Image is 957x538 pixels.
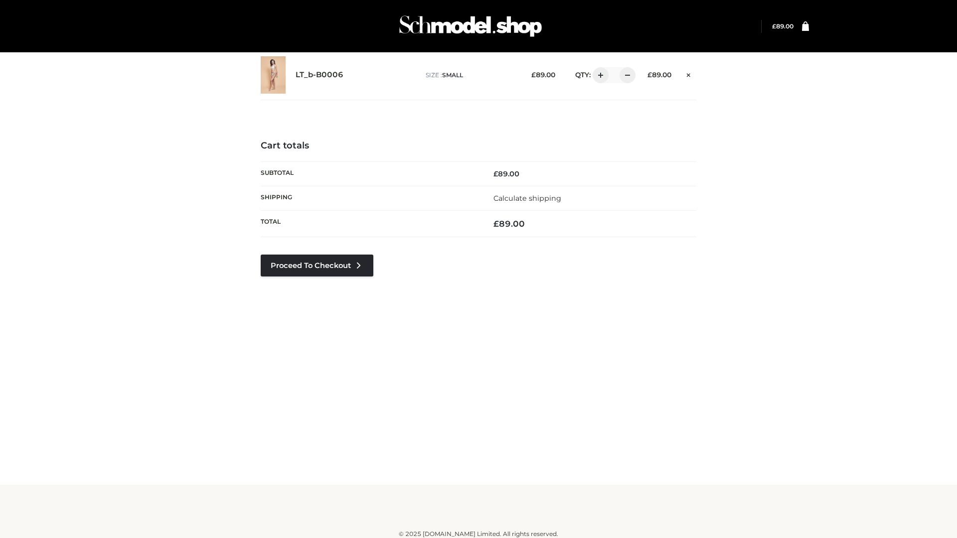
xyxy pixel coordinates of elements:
bdi: 89.00 [772,22,794,30]
a: Proceed to Checkout [261,255,373,276]
bdi: 89.00 [493,169,519,178]
th: Subtotal [261,161,478,186]
a: Remove this item [681,67,696,80]
a: LT_b-B0006 [296,70,343,80]
a: Calculate shipping [493,194,561,203]
div: QTY: [565,67,632,83]
img: Schmodel Admin 964 [396,6,545,46]
p: size : [426,71,516,80]
span: SMALL [442,71,463,79]
a: £89.00 [772,22,794,30]
th: Shipping [261,186,478,210]
span: £ [772,22,776,30]
bdi: 89.00 [493,219,525,229]
th: Total [261,211,478,237]
h4: Cart totals [261,140,696,151]
bdi: 89.00 [647,71,671,79]
span: £ [493,169,498,178]
span: £ [531,71,536,79]
bdi: 89.00 [531,71,555,79]
span: £ [647,71,652,79]
span: £ [493,219,499,229]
